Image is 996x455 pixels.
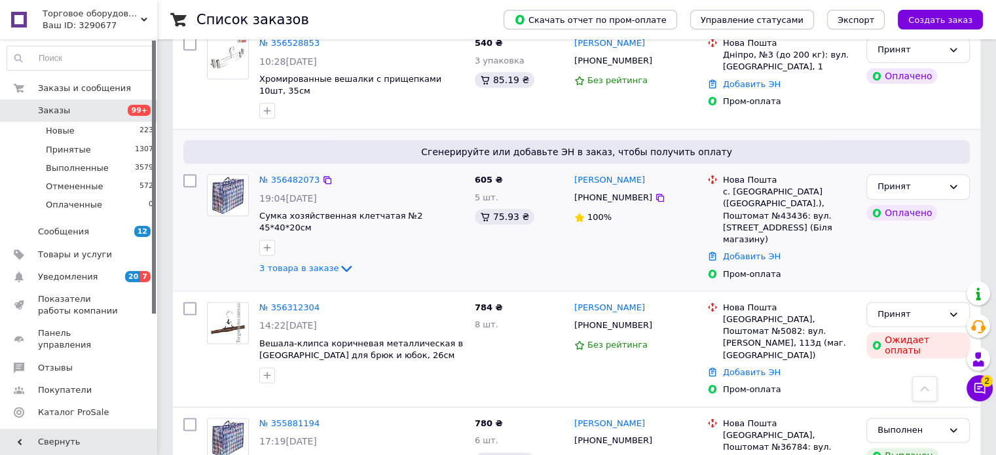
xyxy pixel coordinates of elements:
[723,174,856,186] div: Нова Пошта
[866,205,937,221] div: Оплачено
[259,436,317,446] span: 17:19[DATE]
[38,327,121,351] span: Панель управления
[475,56,525,65] span: 3 упаковка
[723,384,856,395] div: Пром-оплата
[259,38,320,48] a: № 356528853
[701,15,803,25] span: Управление статусами
[475,209,534,225] div: 75.93 ₴
[46,162,109,174] span: Выполненные
[967,375,993,401] button: Чат с покупателем2
[475,175,503,185] span: 605 ₴
[208,175,248,215] img: Фото товару
[827,10,885,29] button: Экспорт
[211,302,245,343] img: Фото товару
[587,212,612,222] span: 100%
[149,199,153,211] span: 0
[259,320,317,331] span: 14:22[DATE]
[46,144,91,156] span: Принятые
[259,193,317,204] span: 19:04[DATE]
[723,302,856,314] div: Нова Пошта
[207,302,249,344] a: Фото товару
[723,37,856,49] div: Нова Пошта
[134,226,151,237] span: 12
[723,268,856,280] div: Пром-оплата
[208,38,248,79] img: Фото товару
[723,314,856,361] div: [GEOGRAPHIC_DATA], Поштомат №5082: вул. [PERSON_NAME], 113д (маг. [GEOGRAPHIC_DATA])
[981,375,993,387] span: 2
[723,96,856,107] div: Пром-оплата
[877,424,943,437] div: Выполнен
[38,226,89,238] span: Сообщения
[189,145,965,158] span: Сгенерируйте или добавьте ЭН в заказ, чтобы получить оплату
[475,418,503,428] span: 780 ₴
[475,192,498,202] span: 5 шт.
[723,49,856,73] div: Дніпро, №3 (до 200 кг): вул. [GEOGRAPHIC_DATA], 1
[259,211,422,233] a: Сумка хозяйственная клетчатая №2 45*40*20см
[877,180,943,194] div: Принят
[38,384,92,396] span: Покупатели
[866,68,937,84] div: Оплачено
[7,46,154,70] input: Поиск
[259,263,339,273] span: 3 товара в заказе
[135,144,153,156] span: 1307
[43,8,141,20] span: Торговое оборудование "TORGMASTER"
[572,189,655,206] div: [PHONE_NUMBER]
[877,308,943,321] div: Принят
[259,56,317,67] span: 10:28[DATE]
[475,319,498,329] span: 8 шт.
[38,293,121,317] span: Показатели работы компании
[572,317,655,334] div: [PHONE_NUMBER]
[139,181,153,192] span: 572
[690,10,814,29] button: Управление статусами
[885,14,983,24] a: Создать заказ
[259,175,320,185] a: № 356482073
[475,435,498,445] span: 6 шт.
[475,302,503,312] span: 784 ₴
[723,367,781,377] a: Добавить ЭН
[723,186,856,246] div: с. [GEOGRAPHIC_DATA] ([GEOGRAPHIC_DATA].), Поштомат №43436: вул. [STREET_ADDRESS] (Біля магазину)
[38,362,73,374] span: Отзывы
[877,43,943,57] div: Принят
[46,181,103,192] span: Отмененные
[475,38,503,48] span: 540 ₴
[43,20,157,31] div: Ваш ID: 3290677
[207,174,249,216] a: Фото товару
[574,302,645,314] a: [PERSON_NAME]
[38,249,112,261] span: Товары и услуги
[46,199,102,211] span: Оплаченные
[475,72,534,88] div: 85.19 ₴
[135,162,153,174] span: 3579
[259,338,463,361] a: Вешала-клипса коричневая металлическая в [GEOGRAPHIC_DATA] для брюк и юбок, 26см
[574,37,645,50] a: [PERSON_NAME]
[572,432,655,449] div: [PHONE_NUMBER]
[259,302,320,312] a: № 356312304
[898,10,983,29] button: Создать заказ
[38,82,131,94] span: Заказы и сообщения
[514,14,667,26] span: Скачать отчет по пром-оплате
[259,74,441,96] a: Хромированные вешалки c прищепками 10шт, 35см
[196,12,309,27] h1: Список заказов
[723,251,781,261] a: Добавить ЭН
[587,75,648,85] span: Без рейтинга
[259,263,354,272] a: 3 товара в заказе
[587,340,648,350] span: Без рейтинга
[504,10,677,29] button: Скачать отчет по пром-оплате
[38,271,98,283] span: Уведомления
[574,418,645,430] a: [PERSON_NAME]
[125,271,140,282] span: 20
[572,52,655,69] div: [PHONE_NUMBER]
[207,37,249,79] a: Фото товару
[140,271,151,282] span: 7
[574,174,645,187] a: [PERSON_NAME]
[908,15,972,25] span: Создать заказ
[139,125,153,137] span: 223
[866,332,970,358] div: Ожидает оплаты
[259,418,320,428] a: № 355881194
[128,105,151,116] span: 99+
[723,79,781,89] a: Добавить ЭН
[38,105,70,117] span: Заказы
[838,15,874,25] span: Экспорт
